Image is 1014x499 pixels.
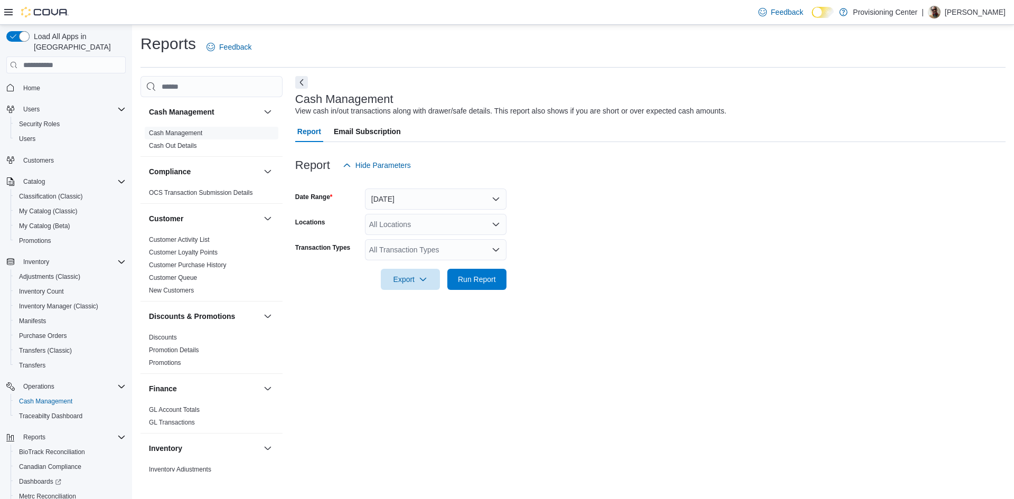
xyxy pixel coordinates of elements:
span: Operations [23,382,54,391]
button: Users [11,131,130,146]
a: Customer Activity List [149,236,210,243]
a: Promotions [15,234,55,247]
span: Cash Management [15,395,126,408]
span: Customer Queue [149,274,197,282]
span: Security Roles [15,118,126,130]
a: Inventory Count [15,285,68,298]
p: [PERSON_NAME] [945,6,1006,18]
button: My Catalog (Classic) [11,204,130,219]
button: Reports [2,430,130,445]
h3: Report [295,159,330,172]
span: BioTrack Reconciliation [19,448,85,456]
button: Operations [2,379,130,394]
span: Operations [19,380,126,393]
h3: Discounts & Promotions [149,311,235,322]
button: Open list of options [492,220,500,229]
a: Feedback [754,2,808,23]
span: Customer Loyalty Points [149,248,218,257]
h3: Cash Management [149,107,214,117]
a: New Customers [149,287,194,294]
span: Promotions [15,234,126,247]
h3: Inventory [149,443,182,454]
button: Users [2,102,130,117]
button: Compliance [149,166,259,177]
a: My Catalog (Classic) [15,205,82,218]
a: Customer Purchase History [149,261,227,269]
span: Traceabilty Dashboard [19,412,82,420]
span: Users [19,135,35,143]
a: GL Account Totals [149,406,200,413]
span: Cash Management [19,397,72,406]
span: Inventory Manager (Classic) [15,300,126,313]
button: Users [19,103,44,116]
h3: Finance [149,383,177,394]
a: Home [19,82,44,95]
span: Canadian Compliance [19,463,81,471]
h3: Compliance [149,166,191,177]
span: Report [297,121,321,142]
span: Manifests [15,315,126,327]
span: Home [23,84,40,92]
h3: Cash Management [295,93,393,106]
span: Security Roles [19,120,60,128]
button: Customers [2,153,130,168]
a: Cash Management [149,129,202,137]
a: Cash Out Details [149,142,197,149]
div: Cash Management [140,127,283,156]
span: Customer Activity List [149,236,210,244]
div: Finance [140,403,283,433]
span: My Catalog (Classic) [19,207,78,215]
a: Users [15,133,40,145]
span: Purchase Orders [15,329,126,342]
span: Catalog [19,175,126,188]
button: Run Report [447,269,506,290]
button: Customer [261,212,274,225]
a: GL Transactions [149,419,195,426]
button: Inventory Manager (Classic) [11,299,130,314]
p: Provisioning Center [853,6,917,18]
button: BioTrack Reconciliation [11,445,130,459]
span: Classification (Classic) [15,190,126,203]
a: Customers [19,154,58,167]
p: | [922,6,924,18]
span: Transfers [19,361,45,370]
span: Adjustments (Classic) [19,272,80,281]
button: Inventory [19,256,53,268]
button: Finance [261,382,274,395]
button: Catalog [19,175,49,188]
button: Manifests [11,314,130,328]
button: My Catalog (Beta) [11,219,130,233]
a: OCS Transaction Submission Details [149,189,253,196]
button: Canadian Compliance [11,459,130,474]
button: Transfers (Classic) [11,343,130,358]
span: Transfers (Classic) [15,344,126,357]
span: Catalog [23,177,45,186]
span: Export [387,269,434,290]
span: My Catalog (Beta) [19,222,70,230]
button: Security Roles [11,117,130,131]
button: Hide Parameters [339,155,415,176]
a: Manifests [15,315,50,327]
button: Reports [19,431,50,444]
span: BioTrack Reconciliation [15,446,126,458]
button: Open list of options [492,246,500,254]
span: My Catalog (Classic) [15,205,126,218]
span: My Catalog (Beta) [15,220,126,232]
label: Locations [295,218,325,227]
input: Dark Mode [812,7,834,18]
span: Dashboards [15,475,126,488]
div: View cash in/out transactions along with drawer/safe details. This report also shows if you are s... [295,106,727,117]
button: Export [381,269,440,290]
a: Security Roles [15,118,64,130]
div: Discounts & Promotions [140,331,283,373]
a: Inventory Manager (Classic) [15,300,102,313]
a: Transfers [15,359,50,372]
span: Load All Apps in [GEOGRAPHIC_DATA] [30,31,126,52]
button: Promotions [11,233,130,248]
div: Compliance [140,186,283,203]
span: Canadian Compliance [15,460,126,473]
span: Reports [23,433,45,441]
